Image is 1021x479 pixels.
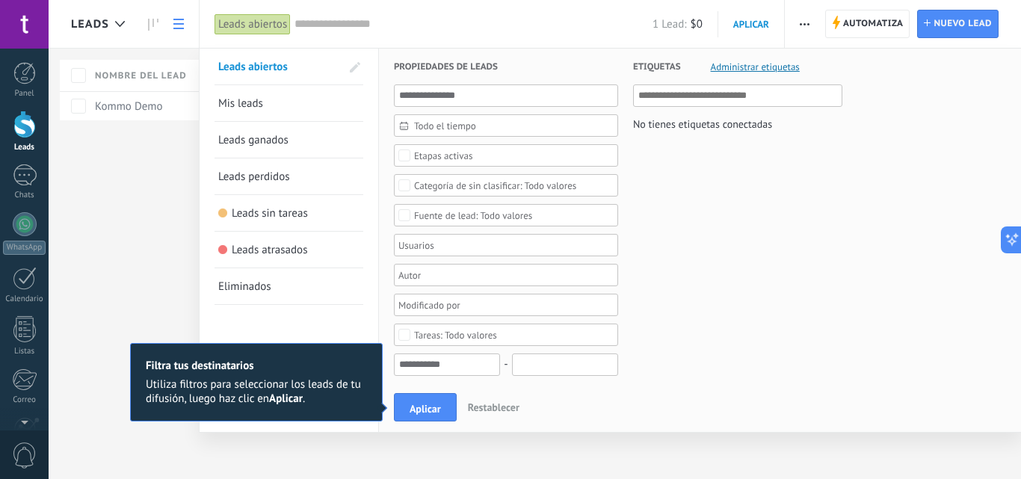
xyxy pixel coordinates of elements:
li: Leads perdidos [215,158,363,195]
span: Aplicar [410,404,441,414]
a: Mis leads [218,85,360,121]
span: Mis leads [218,96,263,111]
span: Etiquetas [633,49,681,85]
div: Todo valores [414,330,497,341]
span: Leads sin tareas [232,206,308,220]
li: Leads sin tareas [215,195,363,232]
div: No tienes etiquetas conectadas [633,114,772,134]
span: Leads atrasados [218,245,228,255]
span: - [504,354,508,375]
a: Leads atrasados [218,232,360,268]
div: Calendario [3,294,46,304]
span: Todo el tiempo [414,120,610,132]
div: Todo valores [414,210,532,221]
div: Chats [3,191,46,200]
div: Correo [3,395,46,405]
div: Leads [3,143,46,152]
li: Eliminados [215,268,363,305]
span: Administrar etiquetas [711,62,800,72]
button: Restablecer [462,396,525,418]
a: Leads ganados [218,122,360,158]
span: Restablecer [468,401,519,414]
li: Mis leads [215,85,363,122]
a: Leads sin tareas [218,195,360,231]
li: Leads atrasados [215,232,363,268]
a: Leads abiertos [218,49,341,84]
b: Aplicar [269,392,303,406]
div: Panel [3,89,46,99]
span: Propiedades de leads [394,49,498,85]
div: WhatsApp [3,241,46,255]
span: Leads atrasados [232,243,308,257]
span: Leads perdidos [218,170,290,184]
header: Filtra tus destinatarios [146,359,367,373]
span: Aplicar [733,18,769,31]
div: Utiliza filtros para seleccionar los leads de tu difusión, luego haz clic en . [146,377,367,406]
div: Listas [3,347,46,356]
li: Leads ganados [215,122,363,158]
li: Leads abiertos [215,49,363,85]
span: Eliminados [218,279,271,294]
div: Todo valores [414,180,576,191]
span: Leads ganados [218,133,289,147]
a: Leads perdidos [218,158,360,194]
span: Leads sin tareas [218,208,228,218]
div: Etapas activas [414,150,473,161]
div: Leads abiertos [215,13,291,35]
button: Aplicar [394,393,457,421]
button: Aplicar [718,11,777,37]
span: Leads abiertos [218,60,288,74]
a: Eliminados [218,268,360,304]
